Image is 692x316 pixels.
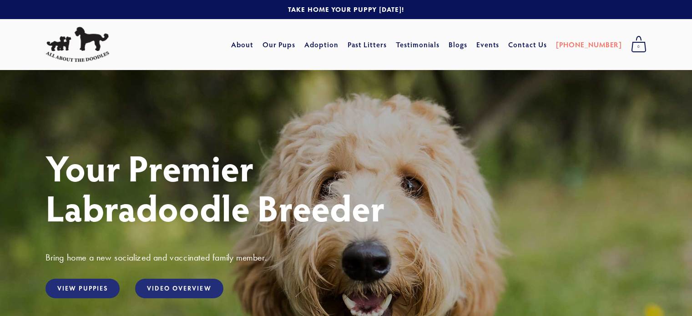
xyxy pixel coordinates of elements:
a: Contact Us [508,36,547,53]
a: Testimonials [396,36,440,53]
a: Our Pups [263,36,296,53]
a: Events [476,36,500,53]
a: Blogs [449,36,467,53]
a: View Puppies [45,279,120,298]
a: About [231,36,253,53]
a: Video Overview [135,279,223,298]
a: Past Litters [348,40,387,49]
a: [PHONE_NUMBER] [556,36,622,53]
img: All About The Doodles [45,27,109,62]
h3: Bring home a new socialized and vaccinated family member. [45,251,647,263]
a: Adoption [304,36,338,53]
h1: Your Premier Labradoodle Breeder [45,147,647,227]
span: 0 [631,41,647,53]
a: 0 items in cart [626,33,651,56]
